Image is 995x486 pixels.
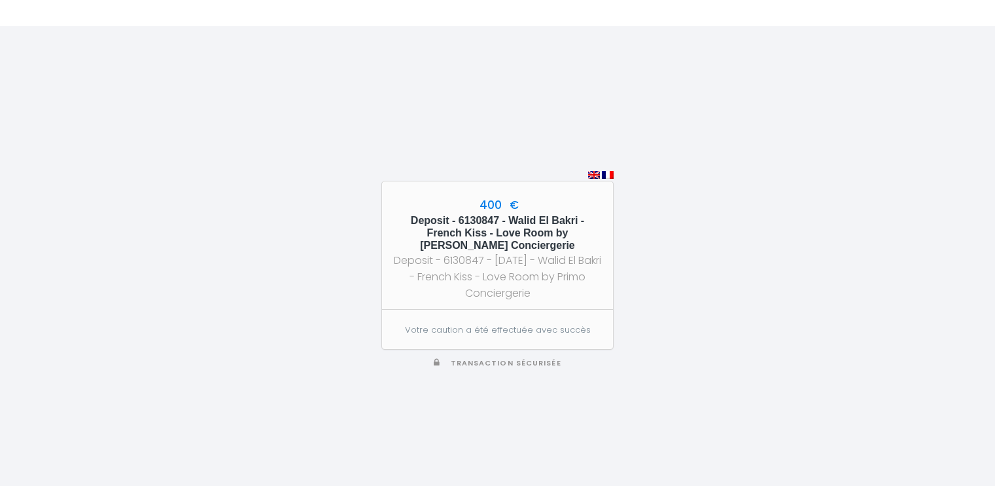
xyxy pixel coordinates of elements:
[476,197,519,213] span: 400 €
[588,171,600,179] img: en.png
[451,358,561,368] span: Transaction sécurisée
[396,324,599,337] p: Votre caution a été effectuée avec succès
[602,171,614,179] img: fr.png
[394,214,601,252] h5: Deposit - 6130847 - Walid El Bakri - French Kiss - Love Room by [PERSON_NAME] Conciergerie
[394,252,601,301] div: Deposit - 6130847 - [DATE] - Walid El Bakri - French Kiss - Love Room by Primo Conciergerie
